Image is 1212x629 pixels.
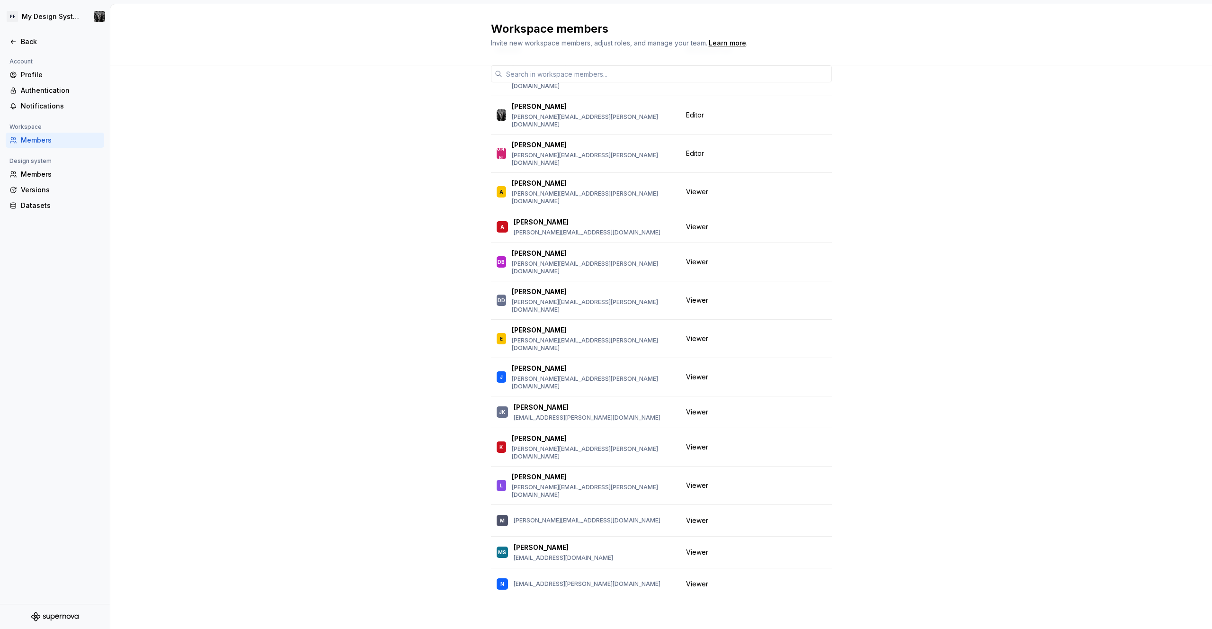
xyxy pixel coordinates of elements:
div: [PERSON_NAME] [497,125,506,182]
span: Viewer [686,548,708,557]
span: Viewer [686,296,708,305]
div: L [500,481,503,490]
svg: Supernova Logo [31,612,79,621]
p: [PERSON_NAME] [512,287,567,297]
div: A [499,187,503,197]
span: Viewer [686,442,708,452]
div: K [499,442,503,452]
span: Viewer [686,516,708,525]
p: [PERSON_NAME][EMAIL_ADDRESS][PERSON_NAME][DOMAIN_NAME] [512,484,675,499]
div: Authentication [21,86,100,95]
p: [PERSON_NAME] [514,403,569,412]
a: Datasets [6,198,104,213]
span: Editor [686,110,704,120]
img: Jake Carter [497,109,506,121]
p: [PERSON_NAME][EMAIL_ADDRESS][PERSON_NAME][DOMAIN_NAME] [512,337,675,352]
p: [PERSON_NAME] [512,179,567,188]
h2: Workspace members [491,21,820,36]
input: Search in workspace members... [502,65,832,82]
div: Datasets [21,201,100,210]
div: Versions [21,185,100,195]
span: . [707,40,748,47]
div: Account [6,56,36,67]
div: Design system [6,155,55,167]
span: Viewer [686,407,708,417]
p: [EMAIL_ADDRESS][PERSON_NAME][DOMAIN_NAME] [514,414,660,422]
div: Workspace [6,121,45,133]
div: M [500,516,505,525]
div: Notifications [21,101,100,111]
p: [PERSON_NAME] [514,217,569,227]
span: Editor [686,149,704,158]
p: [EMAIL_ADDRESS][DOMAIN_NAME] [514,554,613,562]
span: Viewer [686,334,708,343]
span: Viewer [686,222,708,232]
div: PF [7,11,18,22]
p: [PERSON_NAME] [512,364,567,373]
div: MS [498,548,506,557]
div: DD [498,296,505,305]
p: [PERSON_NAME][EMAIL_ADDRESS][PERSON_NAME][DOMAIN_NAME] [512,75,675,90]
div: N [500,579,504,589]
p: [PERSON_NAME] [514,543,569,552]
div: My Design System [22,12,82,21]
img: Jake Carter [94,11,105,22]
span: Invite new workspace members, adjust roles, and manage your team. [491,39,707,47]
p: [PERSON_NAME] [512,472,567,482]
p: [PERSON_NAME][EMAIL_ADDRESS][PERSON_NAME][DOMAIN_NAME] [512,190,675,205]
p: [PERSON_NAME][EMAIL_ADDRESS][PERSON_NAME][DOMAIN_NAME] [512,113,675,128]
a: Profile [6,67,104,82]
p: [PERSON_NAME][EMAIL_ADDRESS][PERSON_NAME][DOMAIN_NAME] [512,260,675,275]
p: [EMAIL_ADDRESS][PERSON_NAME][DOMAIN_NAME] [514,580,660,588]
div: DB [498,257,505,267]
a: Members [6,133,104,148]
span: Viewer [686,257,708,267]
a: Notifications [6,99,104,114]
div: Members [21,170,100,179]
p: [PERSON_NAME][EMAIL_ADDRESS][PERSON_NAME][DOMAIN_NAME] [512,298,675,314]
p: [PERSON_NAME][EMAIL_ADDRESS][PERSON_NAME][DOMAIN_NAME] [512,445,675,460]
span: Viewer [686,372,708,382]
a: Back [6,34,104,49]
p: [PERSON_NAME][EMAIL_ADDRESS][DOMAIN_NAME] [514,229,660,236]
div: Back [21,37,100,46]
p: [PERSON_NAME] [512,102,567,111]
span: Viewer [686,579,708,589]
a: Learn more [709,38,746,48]
span: Viewer [686,187,708,197]
div: J [500,372,503,382]
div: Members [21,135,100,145]
div: Profile [21,70,100,80]
p: [PERSON_NAME][EMAIL_ADDRESS][DOMAIN_NAME] [514,517,660,524]
div: E [500,334,503,343]
div: A [500,222,504,232]
a: Authentication [6,83,104,98]
p: [PERSON_NAME] [512,325,567,335]
a: Members [6,167,104,182]
div: JK [499,407,505,417]
p: [PERSON_NAME] [512,249,567,258]
a: Versions [6,182,104,198]
p: [PERSON_NAME][EMAIL_ADDRESS][PERSON_NAME][DOMAIN_NAME] [512,375,675,390]
span: Viewer [686,481,708,490]
button: PFMy Design SystemJake Carter [2,6,108,27]
p: [PERSON_NAME] [512,434,567,443]
p: [PERSON_NAME] [512,140,567,150]
p: [PERSON_NAME][EMAIL_ADDRESS][PERSON_NAME][DOMAIN_NAME] [512,152,675,167]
